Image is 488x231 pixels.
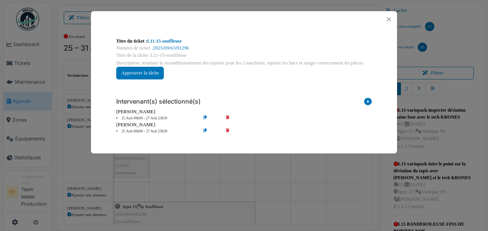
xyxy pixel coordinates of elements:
[116,38,372,45] div: Titre du ticket :
[153,45,189,51] a: 2025/09/63/01296
[112,115,200,121] li: 25 Aoû 00h00 - 27 Aoû 23h59
[384,14,394,25] button: Close
[116,45,372,52] div: Numéro de ticket :
[116,59,372,67] div: Description: terminer le reconditionnement des tuyères pour les 2 machines, repérer les bacs et r...
[116,121,372,129] div: [PERSON_NAME]
[116,98,201,105] h6: Intervenant(s) sélectionné(s)
[364,98,372,108] i: Ajouter
[147,38,182,44] a: L11-15-souffleuse
[112,129,200,134] li: 25 Aoû 00h00 - 27 Aoû 23h59
[116,52,372,59] div: Titre de la tâche: L11-15-souffleuse
[116,108,372,115] div: [PERSON_NAME]
[116,67,164,79] button: Approuver la tâche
